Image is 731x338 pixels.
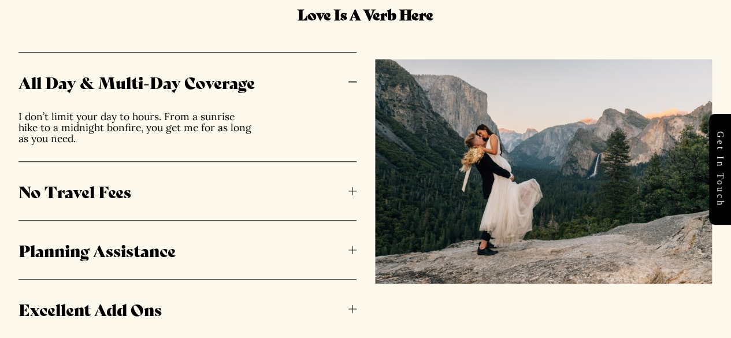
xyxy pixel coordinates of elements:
[18,297,348,321] span: Excellent Add Ons
[298,3,433,24] strong: Love Is A Verb Here
[18,179,348,203] span: No Travel Fees
[18,238,348,262] span: Planning Assistance
[709,114,731,225] a: Get in touch
[18,70,348,94] span: All Day & Multi-Day Coverage
[18,111,255,144] p: I don’t limit your day to hours. From a sunrise hike to a midnight bonfire, you get me for as lon...
[18,280,357,338] button: Excellent Add Ons
[18,111,357,162] div: All Day & Multi-Day Coverage
[18,221,357,279] button: Planning Assistance
[18,53,357,111] button: All Day & Multi-Day Coverage
[18,162,357,220] button: No Travel Fees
